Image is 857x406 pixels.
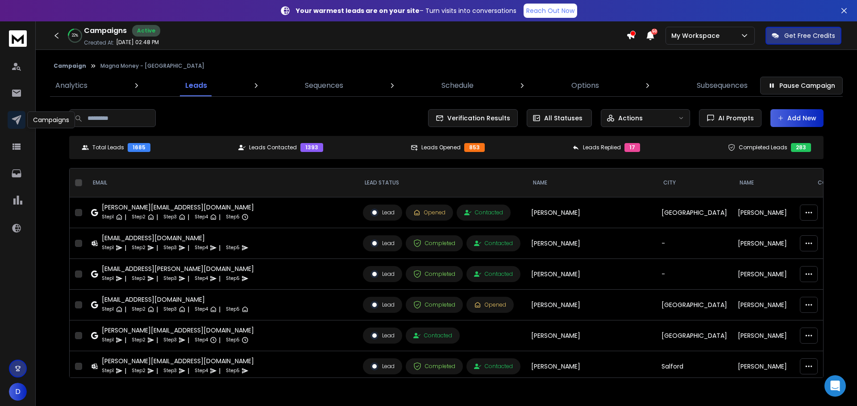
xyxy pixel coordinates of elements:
span: AI Prompts [715,114,754,123]
td: [GEOGRAPHIC_DATA] [656,290,732,320]
div: Lead [370,301,395,309]
div: Completed [413,362,455,370]
button: Campaign [54,62,86,70]
td: [PERSON_NAME] [526,197,656,228]
button: D [9,383,27,401]
p: | [156,366,158,375]
p: [DATE] 02:48 PM [116,39,159,46]
p: Step 5 [226,243,240,252]
div: 283 [791,143,811,152]
button: Pause Campaign [760,77,843,94]
p: 22 % [72,33,78,38]
strong: Your warmest leads are on your site [296,6,420,15]
p: | [219,213,220,221]
p: Step 3 [163,243,177,252]
p: Step 3 [163,213,177,221]
td: [GEOGRAPHIC_DATA] [656,197,732,228]
p: | [125,366,126,375]
div: Lead [370,270,395,278]
p: Analytics [55,80,87,91]
p: | [187,336,189,344]
p: | [125,305,126,314]
button: Verification Results [428,109,518,127]
td: [PERSON_NAME] [526,228,656,259]
p: | [125,243,126,252]
p: Reach Out Now [526,6,574,15]
p: Step 4 [195,336,208,344]
div: [EMAIL_ADDRESS][PERSON_NAME][DOMAIN_NAME] [102,264,254,273]
div: 17 [624,143,640,152]
div: [PERSON_NAME][EMAIL_ADDRESS][DOMAIN_NAME] [102,203,254,212]
p: Step 4 [195,305,208,314]
td: [PERSON_NAME] [732,351,811,382]
th: EMAIL [86,168,358,197]
p: | [187,213,189,221]
p: Step 4 [195,366,208,375]
p: Step 2 [132,274,146,283]
td: [PERSON_NAME] [526,259,656,290]
div: Campaigns [27,111,75,128]
p: | [187,274,189,283]
td: [GEOGRAPHIC_DATA] [656,320,732,351]
div: Contacted [413,332,452,339]
p: | [125,336,126,344]
th: NAME [526,168,656,197]
p: Step 2 [132,366,146,375]
div: Opened [474,301,506,308]
p: Step 4 [195,213,208,221]
p: | [187,243,189,252]
p: Step 2 [132,336,146,344]
div: [PERSON_NAME][EMAIL_ADDRESS][DOMAIN_NAME] [102,357,254,365]
p: – Turn visits into conversations [296,6,516,15]
p: | [125,213,126,221]
td: - [656,259,732,290]
div: Lead [370,332,395,340]
p: Step 1 [102,305,114,314]
p: Created At: [84,39,114,46]
p: Step 5 [226,213,240,221]
div: Contacted [474,271,513,278]
p: | [219,274,220,283]
p: Step 1 [102,274,114,283]
a: Schedule [436,75,479,96]
div: Lead [370,362,395,370]
p: Sequences [305,80,343,91]
div: Lead [370,239,395,247]
div: Completed [413,239,455,247]
a: Subsequences [691,75,753,96]
span: 50 [651,29,657,35]
p: | [156,243,158,252]
div: Contacted [464,209,503,216]
div: Completed [413,270,455,278]
p: | [187,366,189,375]
p: Subsequences [697,80,748,91]
p: Step 5 [226,274,240,283]
div: 853 [464,143,485,152]
p: Step 3 [163,274,177,283]
div: [EMAIL_ADDRESS][DOMAIN_NAME] [102,234,249,242]
td: [PERSON_NAME] [526,290,656,320]
button: Add New [770,109,824,127]
p: Leads Replied [583,144,621,151]
p: Step 2 [132,243,146,252]
p: Step 1 [102,336,114,344]
div: Open Intercom Messenger [824,375,846,397]
td: [PERSON_NAME] [526,320,656,351]
p: Leads [185,80,207,91]
p: Step 4 [195,274,208,283]
p: All Statuses [544,114,582,123]
p: Magna Money - [GEOGRAPHIC_DATA] [100,62,204,70]
div: 1393 [300,143,323,152]
p: Total Leads [92,144,124,151]
p: Step 5 [226,366,240,375]
div: 1685 [128,143,150,152]
p: Step 1 [102,243,114,252]
td: [PERSON_NAME] [732,320,811,351]
p: Completed Leads [739,144,787,151]
p: | [219,305,220,314]
p: Step 3 [163,305,177,314]
td: Salford [656,351,732,382]
th: LEAD STATUS [358,168,526,197]
p: | [219,336,220,344]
